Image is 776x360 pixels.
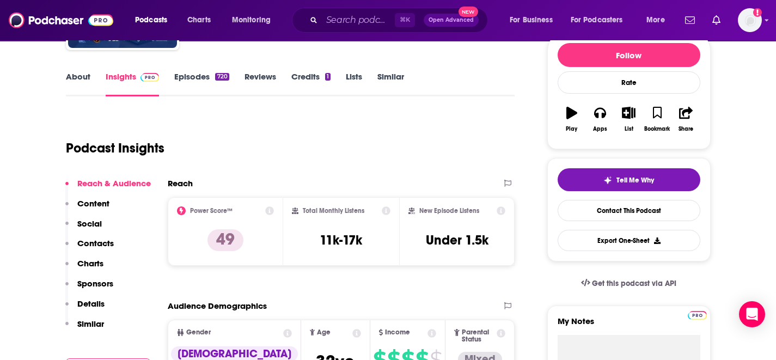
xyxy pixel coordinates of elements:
[377,71,404,96] a: Similar
[558,200,700,221] a: Contact This Podcast
[385,329,410,336] span: Income
[688,309,707,320] a: Pro website
[65,198,109,218] button: Content
[317,329,331,336] span: Age
[77,278,113,289] p: Sponsors
[207,229,243,251] p: 49
[187,13,211,28] span: Charts
[558,71,700,94] div: Rate
[325,73,331,81] div: 1
[571,13,623,28] span: For Podcasters
[77,258,103,269] p: Charts
[186,329,211,336] span: Gender
[174,71,229,96] a: Episodes720
[708,11,725,29] a: Show notifications dropdown
[215,73,229,81] div: 720
[168,178,193,188] h2: Reach
[564,11,639,29] button: open menu
[558,43,700,67] button: Follow
[459,7,478,17] span: New
[66,140,164,156] h1: Podcast Insights
[320,232,362,248] h3: 11k-17k
[558,168,700,191] button: tell me why sparkleTell Me Why
[502,11,566,29] button: open menu
[616,176,654,185] span: Tell Me Why
[625,126,633,132] div: List
[614,100,643,139] button: List
[592,279,676,288] span: Get this podcast via API
[245,71,276,96] a: Reviews
[77,298,105,309] p: Details
[190,207,233,215] h2: Power Score™
[65,258,103,278] button: Charts
[566,126,577,132] div: Play
[224,11,285,29] button: open menu
[424,14,479,27] button: Open AdvancedNew
[429,17,474,23] span: Open Advanced
[303,207,364,215] h2: Total Monthly Listens
[558,100,586,139] button: Play
[671,100,700,139] button: Share
[679,126,693,132] div: Share
[77,218,102,229] p: Social
[510,13,553,28] span: For Business
[232,13,271,28] span: Monitoring
[738,8,762,32] img: User Profile
[77,178,151,188] p: Reach & Audience
[291,71,331,96] a: Credits1
[644,126,670,132] div: Bookmark
[77,198,109,209] p: Content
[639,11,679,29] button: open menu
[65,298,105,319] button: Details
[180,11,217,29] a: Charts
[65,178,151,198] button: Reach & Audience
[65,319,104,339] button: Similar
[395,13,415,27] span: ⌘ K
[77,319,104,329] p: Similar
[738,8,762,32] span: Logged in as amaclellan
[426,232,488,248] h3: Under 1.5k
[302,8,498,33] div: Search podcasts, credits, & more...
[646,13,665,28] span: More
[65,238,114,258] button: Contacts
[558,316,700,335] label: My Notes
[135,13,167,28] span: Podcasts
[593,126,607,132] div: Apps
[572,270,686,297] a: Get this podcast via API
[106,71,160,96] a: InsightsPodchaser Pro
[127,11,181,29] button: open menu
[738,8,762,32] button: Show profile menu
[140,73,160,82] img: Podchaser Pro
[462,329,495,343] span: Parental Status
[739,301,765,327] div: Open Intercom Messenger
[419,207,479,215] h2: New Episode Listens
[643,100,671,139] button: Bookmark
[77,238,114,248] p: Contacts
[753,8,762,17] svg: Add a profile image
[346,71,362,96] a: Lists
[66,71,90,96] a: About
[681,11,699,29] a: Show notifications dropdown
[558,230,700,251] button: Export One-Sheet
[65,218,102,239] button: Social
[65,278,113,298] button: Sponsors
[9,10,113,30] img: Podchaser - Follow, Share and Rate Podcasts
[168,301,267,311] h2: Audience Demographics
[688,311,707,320] img: Podchaser Pro
[322,11,395,29] input: Search podcasts, credits, & more...
[586,100,614,139] button: Apps
[603,176,612,185] img: tell me why sparkle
